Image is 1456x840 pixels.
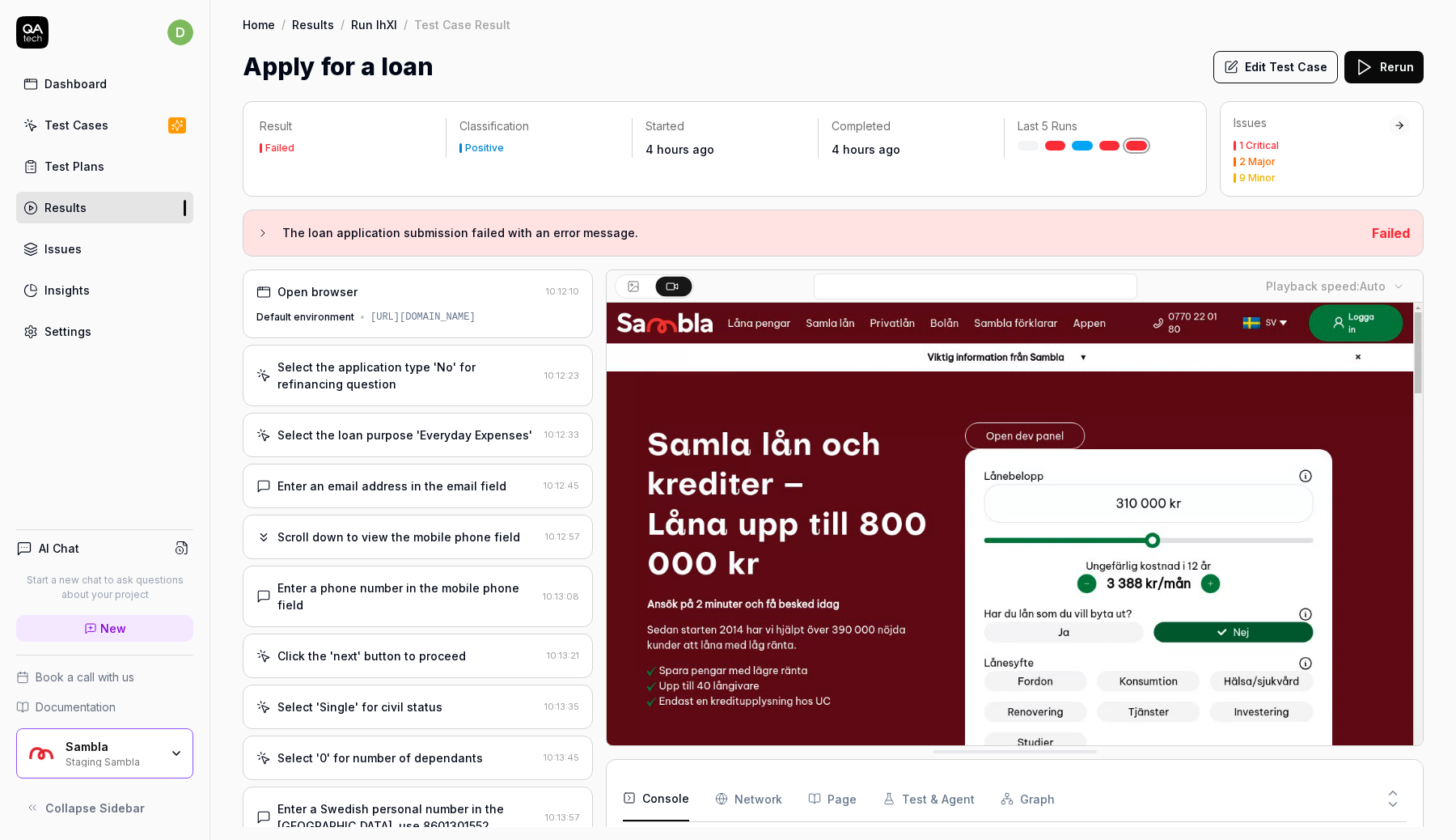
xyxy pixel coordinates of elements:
[544,429,579,440] time: 10:12:33
[544,752,579,763] time: 10:13:45
[16,791,193,824] button: Collapse Sidebar
[277,283,358,300] div: Open browser
[292,16,334,32] a: Results
[544,480,579,491] time: 10:12:45
[544,370,579,381] time: 10:12:23
[16,668,193,685] a: Book a call with us
[27,739,56,768] img: Sambla Logo
[414,16,510,32] div: Test Case Result
[545,531,579,542] time: 10:12:57
[16,109,193,141] a: Test Cases
[265,143,294,153] div: Failed
[16,68,193,100] a: Dashboard
[100,620,126,637] span: New
[1239,157,1276,167] div: 2 Major
[16,615,193,642] a: New
[256,223,1359,243] button: The loan application submission failed with an error message.
[547,650,579,661] time: 10:13:21
[277,477,506,494] div: Enter an email address in the email field
[546,286,579,297] time: 10:12:10
[1266,278,1386,295] div: Playback speed:
[281,16,286,32] div: /
[167,19,193,45] span: d
[808,776,857,821] button: Page
[1239,173,1276,183] div: 9 Minor
[44,117,108,134] div: Test Cases
[645,118,805,134] p: Started
[1001,776,1055,821] button: Graph
[256,310,354,325] div: Default environment
[16,573,193,602] p: Start a new chat to ask questions about your project
[167,16,193,49] button: d
[16,233,193,265] a: Issues
[243,16,275,32] a: Home
[36,668,134,685] span: Book a call with us
[36,698,116,715] span: Documentation
[1213,51,1338,83] button: Edit Test Case
[260,118,433,134] p: Result
[882,776,975,821] button: Test & Agent
[465,143,504,153] div: Positive
[1344,51,1424,83] button: Rerun
[351,16,397,32] a: Run lhXl
[544,701,579,712] time: 10:13:35
[277,647,466,664] div: Click the 'next' button to proceed
[1372,225,1410,241] span: Failed
[44,323,91,340] div: Settings
[16,274,193,306] a: Insights
[66,740,159,754] div: Sambla
[277,358,538,392] div: Select the application type 'No' for refinancing question
[543,591,579,602] time: 10:13:08
[282,223,1359,243] h3: The loan application submission failed with an error message.
[459,118,619,134] p: Classification
[277,800,539,834] div: Enter a Swedish personal number in the [GEOGRAPHIC_DATA], use 8601301552
[715,776,782,821] button: Network
[243,49,434,85] h1: Apply for a loan
[341,16,345,32] div: /
[832,142,900,156] time: 4 hours ago
[44,199,87,216] div: Results
[623,776,689,821] button: Console
[1234,115,1389,131] div: Issues
[277,426,532,443] div: Select the loan purpose 'Everyday Expenses'
[277,698,442,715] div: Select 'Single' for civil status
[277,579,536,613] div: Enter a phone number in the mobile phone field
[44,158,104,175] div: Test Plans
[832,118,991,134] p: Completed
[16,151,193,182] a: Test Plans
[277,749,483,766] div: Select '0' for number of dependants
[16,728,193,778] button: Sambla LogoSamblaStaging Sambla
[1239,141,1279,151] div: 1 Critical
[44,282,90,299] div: Insights
[404,16,408,32] div: /
[45,800,145,817] span: Collapse Sidebar
[645,142,714,156] time: 4 hours ago
[44,240,82,257] div: Issues
[370,310,476,325] div: [URL][DOMAIN_NAME]
[277,528,520,545] div: Scroll down to view the mobile phone field
[16,698,193,715] a: Documentation
[16,316,193,347] a: Settings
[1018,118,1177,134] p: Last 5 Runs
[66,754,159,767] div: Staging Sambla
[39,540,79,557] h4: AI Chat
[16,192,193,223] a: Results
[545,812,579,823] time: 10:13:57
[44,75,107,92] div: Dashboard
